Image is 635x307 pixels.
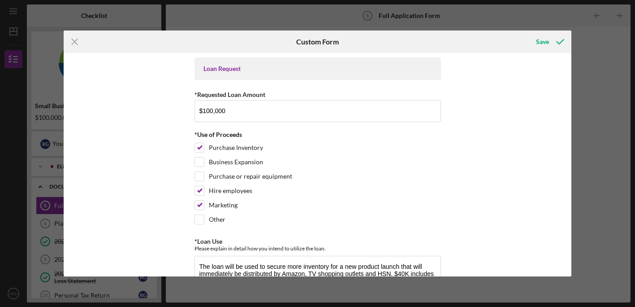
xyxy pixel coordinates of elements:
[209,172,292,181] label: Purchase or repair equipment
[209,143,263,152] label: Purchase Inventory
[194,245,441,252] div: Please explain in detail how you intend to utilize the loan.
[209,186,252,195] label: Hire employees
[209,158,263,167] label: Business Expansion
[194,237,222,245] label: *Loan Use
[296,38,339,46] h6: Custom Form
[209,215,225,224] label: Other
[194,91,265,98] label: *Requested Loan Amount
[194,131,441,138] div: *Use of Proceeds
[203,65,432,72] div: Loan Request
[209,201,238,210] label: Marketing
[536,33,549,51] div: Save
[527,33,571,51] button: Save
[194,256,441,299] textarea: The loan will be used to secure more inventory for a new product launch that will immediately be ...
